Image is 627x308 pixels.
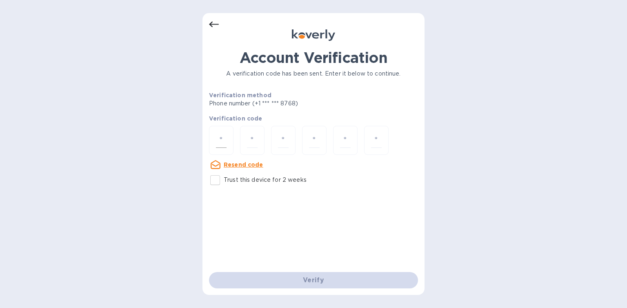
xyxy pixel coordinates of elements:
b: Verification method [209,92,271,98]
p: Verification code [209,114,418,123]
p: Phone number (+1 *** *** 8768) [209,99,360,108]
p: Trust this device for 2 weeks [224,176,307,184]
u: Resend code [224,161,263,168]
p: A verification code has been sent. Enter it below to continue. [209,69,418,78]
h1: Account Verification [209,49,418,66]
